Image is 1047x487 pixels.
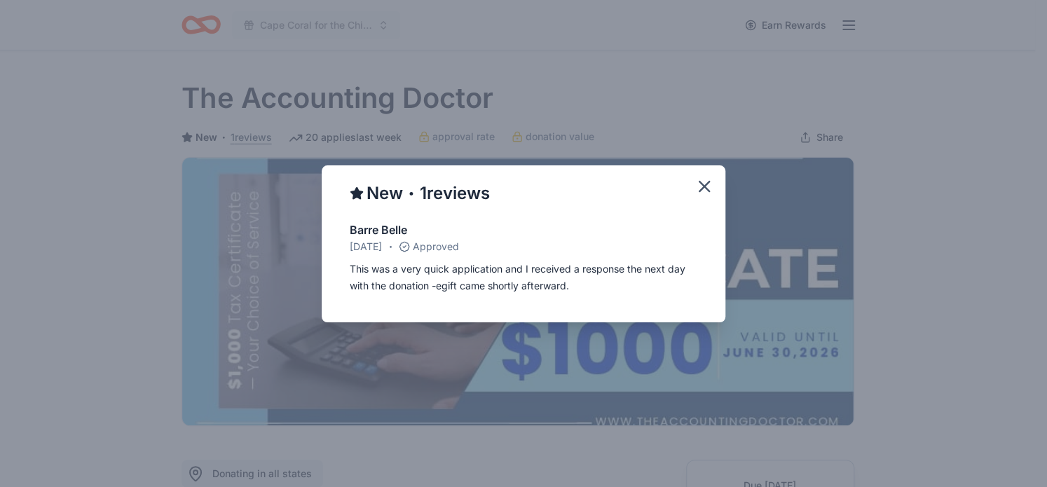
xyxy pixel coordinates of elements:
span: New [367,182,403,205]
div: Barre Belle [350,221,697,238]
span: 1 reviews [420,182,490,205]
div: This was a very quick application and I received a response the next day with the donation -egift... [350,261,697,294]
span: • [388,241,392,252]
span: [DATE] [350,238,382,255]
span: • [408,186,415,200]
div: Approved [350,238,697,255]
